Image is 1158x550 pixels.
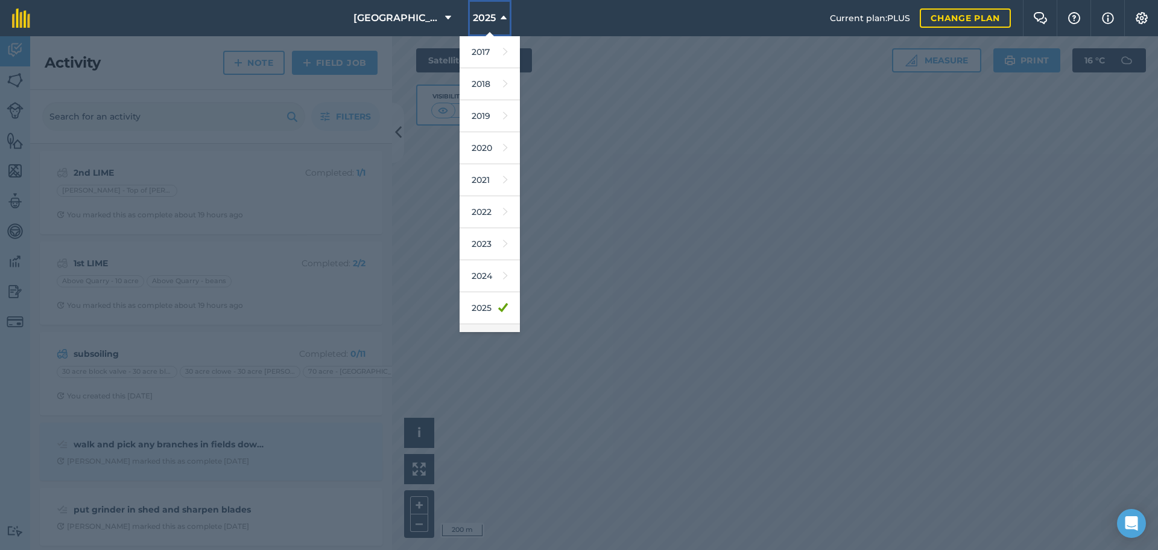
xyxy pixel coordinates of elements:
[830,11,910,25] span: Current plan : PLUS
[1102,11,1114,25] img: svg+xml;base64,PHN2ZyB4bWxucz0iaHR0cDovL3d3dy53My5vcmcvMjAwMC9zdmciIHdpZHRoPSIxNyIgaGVpZ2h0PSIxNy...
[1134,12,1149,24] img: A cog icon
[1033,12,1048,24] img: Two speech bubbles overlapping with the left bubble in the forefront
[353,11,440,25] span: [GEOGRAPHIC_DATA]
[460,292,520,324] a: 2025
[1067,12,1081,24] img: A question mark icon
[1117,509,1146,538] div: Open Intercom Messenger
[460,228,520,260] a: 2023
[460,100,520,132] a: 2019
[460,260,520,292] a: 2024
[460,68,520,100] a: 2018
[460,132,520,164] a: 2020
[12,8,30,28] img: fieldmargin Logo
[460,324,520,356] a: 2026
[920,8,1011,28] a: Change plan
[460,164,520,196] a: 2021
[473,11,496,25] span: 2025
[460,36,520,68] a: 2017
[460,196,520,228] a: 2022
